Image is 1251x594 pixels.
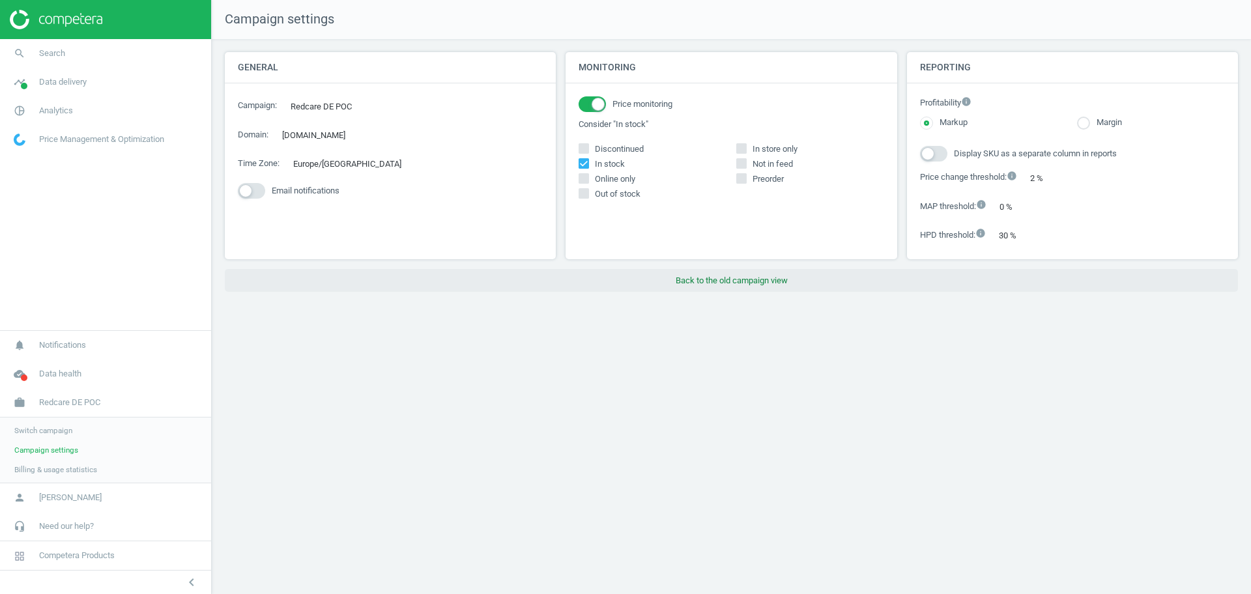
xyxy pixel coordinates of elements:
[1024,168,1064,188] div: 2 %
[579,119,884,130] label: Consider "In stock"
[592,143,646,155] span: Discontinued
[933,117,968,129] label: Markup
[283,96,372,117] div: Redcare DE POC
[238,129,268,141] label: Domain :
[7,361,32,386] i: cloud_done
[14,425,72,436] span: Switch campaign
[39,492,102,503] span: [PERSON_NAME]
[7,485,32,510] i: person
[750,143,800,155] span: In store only
[175,574,208,591] button: chevron_left
[750,173,786,185] span: Preorder
[225,52,556,83] h4: General
[275,125,366,145] div: [DOMAIN_NAME]
[920,171,1017,184] label: Price change threshold :
[14,134,25,146] img: wGWNvw8QSZomAAAAABJRU5ErkJggg==
[39,76,87,88] span: Data delivery
[39,134,164,145] span: Price Management & Optimization
[566,52,897,83] h4: Monitoring
[7,41,32,66] i: search
[907,52,1238,83] h4: Reporting
[961,96,971,107] i: info
[39,397,100,408] span: Redcare DE POC
[39,550,115,561] span: Competera Products
[920,228,986,242] label: HPD threshold :
[14,464,97,475] span: Billing & usage statistics
[1007,171,1017,181] i: info
[272,185,339,197] span: Email notifications
[750,158,796,170] span: Not in feed
[212,10,334,29] span: Campaign settings
[39,48,65,59] span: Search
[592,158,627,170] span: In stock
[612,98,672,110] span: Price monitoring
[992,225,1037,246] div: 30 %
[184,574,199,590] i: chevron_left
[920,96,1225,110] label: Profitability
[39,339,86,351] span: Notifications
[225,269,1238,292] button: Back to the old campaign view
[238,100,277,111] label: Campaign :
[7,390,32,415] i: work
[39,368,81,380] span: Data health
[7,333,32,358] i: notifications
[954,148,1117,160] span: Display SKU as a separate column in reports
[238,158,280,169] label: Time Zone :
[975,228,986,238] i: info
[920,199,986,213] label: MAP threshold :
[592,173,638,185] span: Online only
[993,197,1033,217] div: 0 %
[39,105,73,117] span: Analytics
[39,520,94,532] span: Need our help?
[7,98,32,123] i: pie_chart_outlined
[10,10,102,29] img: ajHJNr6hYgQAAAAASUVORK5CYII=
[286,154,422,174] div: Europe/[GEOGRAPHIC_DATA]
[7,70,32,94] i: timeline
[14,445,78,455] span: Campaign settings
[976,199,986,210] i: info
[7,514,32,539] i: headset_mic
[1090,117,1122,129] label: Margin
[592,188,643,200] span: Out of stock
